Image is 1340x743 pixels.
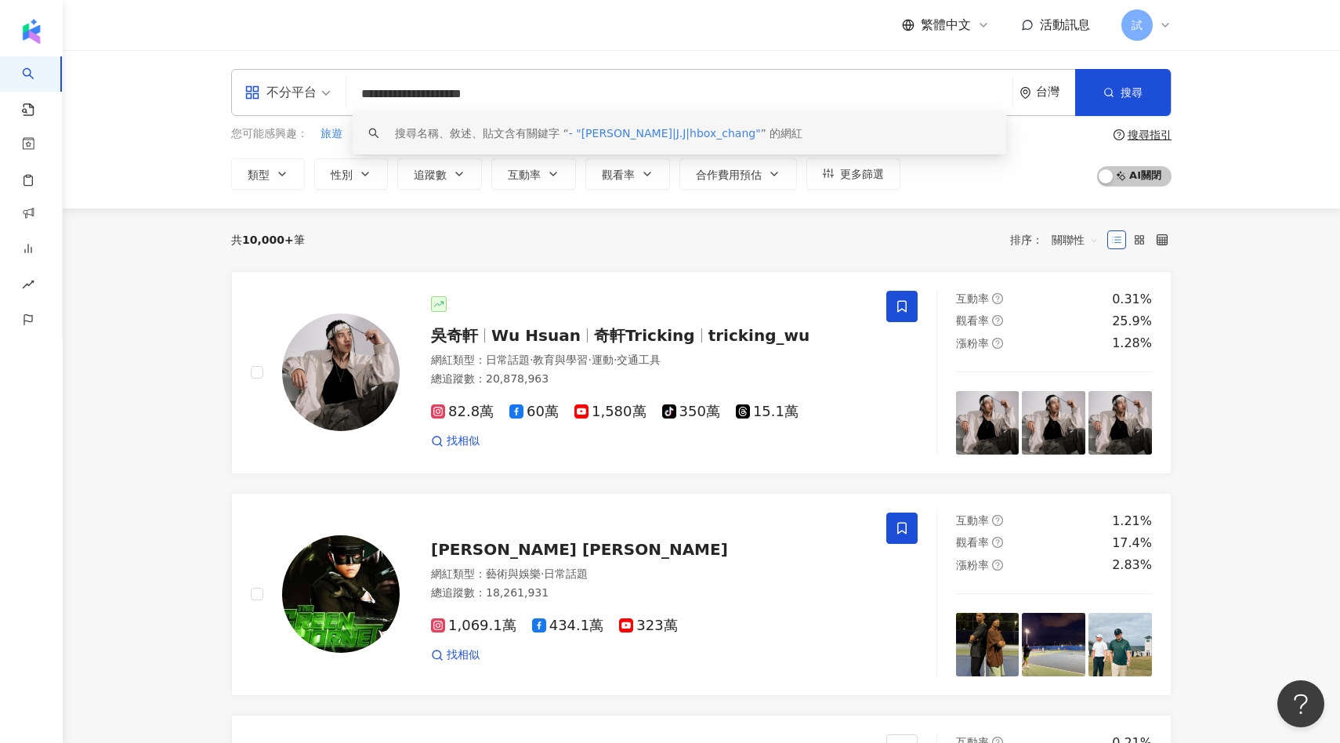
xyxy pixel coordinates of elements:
[602,169,635,181] span: 觀看率
[486,567,541,580] span: 藝術與娛樂
[320,125,343,143] button: 旅遊
[1132,16,1143,34] span: 試
[282,314,400,431] img: KOL Avatar
[1075,69,1171,116] button: 搜尋
[368,128,379,139] span: search
[533,353,588,366] span: 教育與學習
[431,567,867,582] div: 網紅類型 ：
[431,540,728,559] span: [PERSON_NAME] [PERSON_NAME]
[1112,513,1152,530] div: 1.21%
[569,127,761,140] span: - "[PERSON_NAME]|J.J|hbox_chang"
[992,315,1003,326] span: question-circle
[992,560,1003,571] span: question-circle
[956,314,989,327] span: 觀看率
[431,433,480,449] a: 找相似
[574,404,646,420] span: 1,580萬
[956,391,1019,455] img: post-image
[431,618,516,634] span: 1,069.1萬
[1112,291,1152,308] div: 0.31%
[619,618,677,634] span: 323萬
[585,158,670,190] button: 觀看率
[662,404,720,420] span: 350萬
[244,85,260,100] span: appstore
[588,353,591,366] span: ·
[22,269,34,304] span: rise
[708,326,810,345] span: tricking_wu
[532,618,604,634] span: 434.1萬
[736,404,799,420] span: 15.1萬
[486,353,530,366] span: 日常話題
[1114,129,1125,140] span: question-circle
[431,371,867,387] div: 總追蹤數 ： 20,878,963
[1019,87,1031,99] span: environment
[956,337,989,350] span: 漲粉率
[314,158,388,190] button: 性別
[431,353,867,368] div: 網紅類型 ：
[541,567,544,580] span: ·
[431,404,494,420] span: 82.8萬
[244,80,317,105] div: 不分平台
[592,353,614,366] span: 運動
[1022,391,1085,455] img: post-image
[530,353,533,366] span: ·
[1277,680,1324,727] iframe: Help Scout Beacon - Open
[956,559,989,571] span: 漲粉率
[956,536,989,549] span: 觀看率
[1112,313,1152,330] div: 25.9%
[231,271,1172,474] a: KOL Avatar吳奇軒Wu Hsuan奇軒Trickingtricking_wu網紅類型：日常話題·教育與學習·運動·交通工具總追蹤數：20,878,96382.8萬60萬1,580萬350...
[509,404,559,420] span: 60萬
[22,56,53,118] a: search
[956,613,1019,676] img: post-image
[544,567,588,580] span: 日常話題
[956,514,989,527] span: 互動率
[1052,227,1099,252] span: 關聯性
[679,158,797,190] button: 合作費用預估
[414,169,447,181] span: 追蹤數
[395,125,802,142] div: 搜尋名稱、敘述、貼文含有關鍵字 “ ” 的網紅
[594,326,695,345] span: 奇軒Tricking
[840,168,884,180] span: 更多篩選
[397,158,482,190] button: 追蹤數
[431,585,867,601] div: 總追蹤數 ： 18,261,931
[491,326,581,345] span: Wu Hsuan
[447,647,480,663] span: 找相似
[1112,335,1152,352] div: 1.28%
[231,158,305,190] button: 類型
[992,537,1003,548] span: question-circle
[1088,391,1152,455] img: post-image
[431,326,478,345] span: 吳奇軒
[321,126,342,142] span: 旅遊
[614,353,617,366] span: ·
[1112,535,1152,552] div: 17.4%
[248,169,270,181] span: 類型
[1010,227,1107,252] div: 排序：
[992,338,1003,349] span: question-circle
[331,169,353,181] span: 性別
[696,169,762,181] span: 合作費用預估
[956,292,989,305] span: 互動率
[231,234,305,246] div: 共 筆
[242,234,294,246] span: 10,000+
[1088,613,1152,676] img: post-image
[231,493,1172,696] a: KOL Avatar[PERSON_NAME] [PERSON_NAME]網紅類型：藝術與娛樂·日常話題總追蹤數：18,261,9311,069.1萬434.1萬323萬找相似互動率questi...
[447,433,480,449] span: 找相似
[1112,556,1152,574] div: 2.83%
[19,19,44,44] img: logo icon
[508,169,541,181] span: 互動率
[431,647,480,663] a: 找相似
[491,158,576,190] button: 互動率
[1036,85,1075,99] div: 台灣
[282,535,400,653] img: KOL Avatar
[617,353,661,366] span: 交通工具
[992,515,1003,526] span: question-circle
[806,158,900,190] button: 更多篩選
[992,293,1003,304] span: question-circle
[1128,129,1172,141] div: 搜尋指引
[1022,613,1085,676] img: post-image
[1040,17,1090,32] span: 活動訊息
[1121,86,1143,99] span: 搜尋
[921,16,971,34] span: 繁體中文
[231,126,308,142] span: 您可能感興趣：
